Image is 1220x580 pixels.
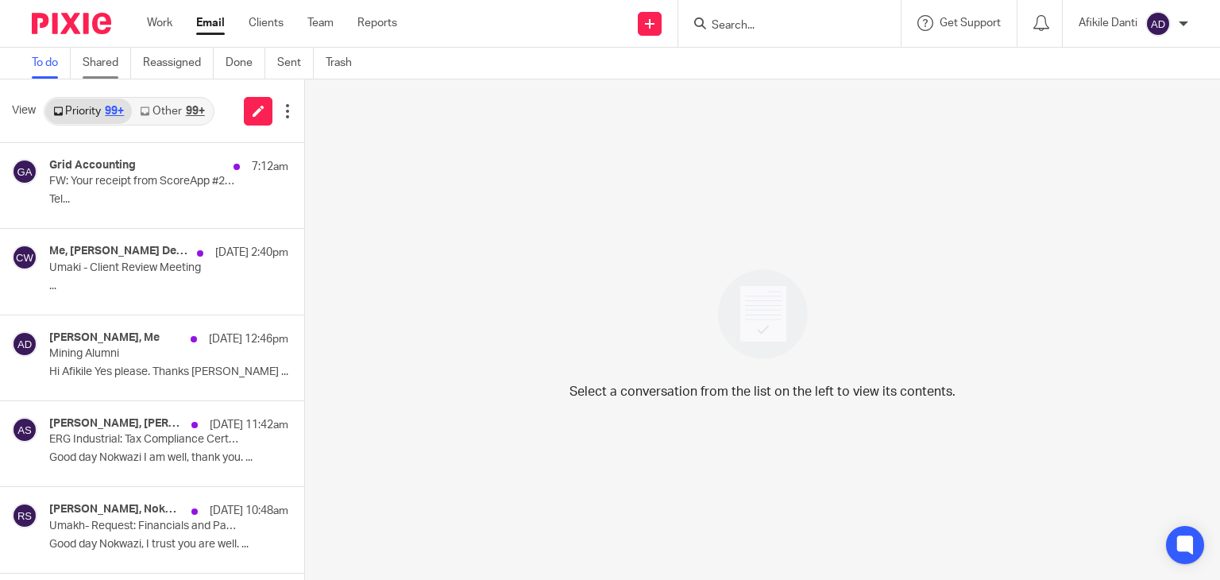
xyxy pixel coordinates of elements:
[210,417,288,433] p: [DATE] 11:42am
[49,159,136,172] h4: Grid Accounting
[49,245,189,258] h4: Me, [PERSON_NAME] De Wet
[1145,11,1171,37] img: svg%3E
[32,13,111,34] img: Pixie
[49,193,288,207] p: Tel...
[210,503,288,519] p: [DATE] 10:48am
[49,331,160,345] h4: [PERSON_NAME], Me
[12,331,37,357] img: svg%3E
[12,102,36,119] span: View
[147,15,172,31] a: Work
[32,48,71,79] a: To do
[569,382,956,401] p: Select a conversation from the list on the left to view its contents.
[710,19,853,33] input: Search
[49,503,183,516] h4: [PERSON_NAME], Nokwazi [PERSON_NAME]
[12,245,37,270] img: svg%3E
[45,99,132,124] a: Priority99+
[357,15,397,31] a: Reports
[252,159,288,175] p: 7:12am
[12,159,37,184] img: svg%3E
[49,347,241,361] p: Mining Alumni
[49,417,183,431] h4: [PERSON_NAME], [PERSON_NAME]
[196,15,225,31] a: Email
[49,280,288,293] p: ...
[1079,15,1137,31] p: Afikile Danti
[12,417,37,443] img: svg%3E
[49,365,288,379] p: Hi Afikile Yes please. Thanks [PERSON_NAME] ...
[226,48,265,79] a: Done
[49,538,288,551] p: Good day Nokwazi, I trust you are well. ...
[83,48,131,79] a: Shared
[209,331,288,347] p: [DATE] 12:46pm
[49,451,288,465] p: Good day Nokwazi I am well, thank you. ...
[307,15,334,31] a: Team
[940,17,1001,29] span: Get Support
[215,245,288,261] p: [DATE] 2:40pm
[49,520,241,533] p: Umakh- Request: Financials and Payment Statement
[105,106,124,117] div: 99+
[132,99,212,124] a: Other99+
[49,433,241,447] p: ERG Industrial: Tax Compliance Certificate
[708,259,818,369] img: image
[49,261,241,275] p: Umaki - Client Review Meeting
[249,15,284,31] a: Clients
[49,175,241,188] p: FW: Your receipt from ScoreApp #2962-3261
[186,106,205,117] div: 99+
[12,503,37,528] img: svg%3E
[277,48,314,79] a: Sent
[326,48,364,79] a: Trash
[143,48,214,79] a: Reassigned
